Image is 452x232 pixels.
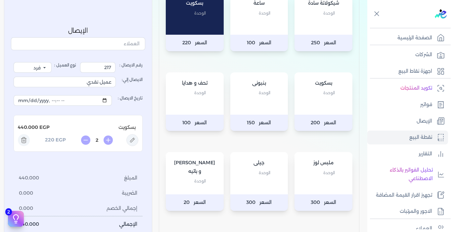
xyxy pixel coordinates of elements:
[184,198,190,207] span: 20
[367,64,448,78] a: اجهزة نقاط البيع
[230,115,288,131] p: السعر
[311,198,320,207] span: 300
[323,169,335,177] span: الوحدة
[182,119,191,127] span: 100
[294,115,352,131] p: السعر
[80,62,115,73] input: رقم الايصال :
[237,79,282,88] p: بنبونى
[301,79,346,88] p: بسكويت
[367,81,448,95] a: تكويد المنتجات
[19,190,33,197] span: 0.000
[409,133,432,142] p: نقطة البيع
[19,221,39,228] span: 440.000
[301,159,346,167] p: ملبس لوز
[11,38,145,50] input: العملاء
[246,198,255,207] span: 300
[420,100,432,109] p: فواتير
[400,207,432,216] p: الاجور والمرتبات
[294,194,352,211] p: السعر
[294,35,352,51] p: السعر
[194,9,206,18] span: الوحدة
[119,221,137,228] span: الإجمالي
[166,194,224,211] p: السعر
[400,84,432,93] p: تكويد المنتجات
[45,136,54,145] p: 220
[194,89,206,97] span: الوحدة
[5,208,12,215] span: 2
[182,39,191,47] span: 220
[11,38,145,53] button: العملاء
[367,163,448,185] a: تحليل الفواتير بالذكاء الاصطناعي
[367,188,448,202] a: تجهيز اقرار القيمة المضافة
[172,79,217,88] p: تحف و هدايا
[435,9,447,19] img: logo
[56,137,66,144] span: EGP
[415,51,432,59] p: الشركات
[311,39,320,47] span: 250
[259,169,270,177] span: الوحدة
[237,159,282,167] p: جيلى
[230,194,288,211] p: السعر
[124,175,137,182] span: المبلغ
[367,48,448,62] a: الشركات
[367,31,448,45] a: الصفحة الرئيسية
[247,39,255,47] span: 100
[14,62,76,73] label: نوع العميل :
[367,114,448,128] a: الإيصال
[323,9,335,18] span: الوحدة
[367,98,448,112] a: فواتير
[172,159,217,175] p: [PERSON_NAME] و باتيه
[122,190,137,197] span: الضريبة
[14,91,143,110] label: تاريخ الايصال :
[398,67,432,76] p: اجهزة نقاط البيع
[367,131,448,144] a: نقطة البيع
[166,35,224,51] p: السعر
[8,211,24,227] button: 2
[376,191,432,200] p: تجهيز اقرار القيمة المضافة
[14,77,116,87] input: الايصال إلي:
[311,119,320,127] span: 200
[367,205,448,218] a: الاجور والمرتبات
[371,166,433,183] p: تحليل الفواتير بالذكاء الاصطناعي
[14,95,112,106] input: تاريخ الايصال :
[19,175,39,182] span: 440.000
[166,115,224,131] p: السعر
[417,117,432,126] p: الإيصال
[39,124,50,131] span: EGP
[50,121,138,135] p: بسكويت
[367,147,448,161] a: التقارير
[419,150,432,158] p: التقارير
[19,205,33,212] span: 0.000
[14,62,52,73] select: نوع العميل :
[11,26,145,35] p: الإيصال
[323,89,335,97] span: الوحدة
[107,205,137,212] span: إجمالي الخصم
[230,35,288,51] p: السعر
[259,9,270,18] span: الوحدة
[80,62,143,73] label: رقم الايصال :
[259,89,270,97] span: الوحدة
[397,34,432,42] p: الصفحة الرئيسية
[18,123,38,132] p: 440.000
[194,177,206,185] span: الوحدة
[247,119,255,127] span: 150
[14,73,143,91] label: الايصال إلي:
